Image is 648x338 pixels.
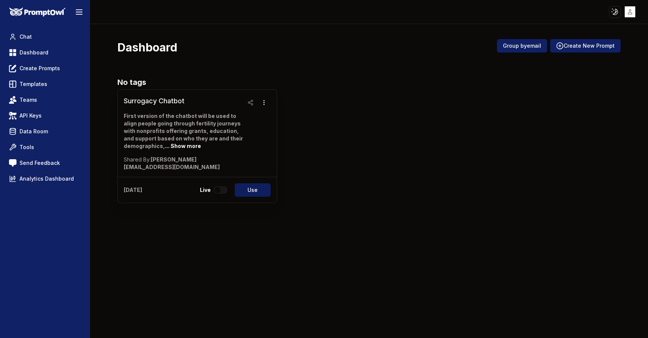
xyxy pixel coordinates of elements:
[19,65,60,72] span: Create Prompts
[6,93,84,107] a: Teams
[124,156,151,163] span: Shared By:
[165,142,201,150] button: ... Show more
[19,80,47,88] span: Templates
[9,159,16,167] img: feedback
[497,39,547,53] button: Group byemail
[19,33,32,41] span: Chat
[625,6,636,17] img: placeholder-user.jpg
[124,156,244,171] p: [PERSON_NAME][EMAIL_ADDRESS][DOMAIN_NAME]
[6,140,84,154] a: Tools
[117,77,621,88] h2: No tags
[230,183,271,197] a: Use
[124,96,244,171] a: Surrogacy ChatbotFirst version of the chatbot will be used to align people going through fertilit...
[6,62,84,75] a: Create Prompts
[19,143,34,151] span: Tools
[550,39,621,53] button: Create New Prompt
[6,172,84,186] a: Analytics Dashboard
[19,128,48,135] span: Data Room
[6,109,84,122] a: API Keys
[6,125,84,138] a: Data Room
[19,175,74,183] span: Analytics Dashboard
[6,46,84,59] a: Dashboard
[19,112,42,119] span: API Keys
[19,96,37,104] span: Teams
[6,156,84,170] a: Send Feedback
[19,49,48,56] span: Dashboard
[9,8,66,17] img: PromptOwl
[6,30,84,44] a: Chat
[19,159,60,167] span: Send Feedback
[124,96,244,106] h3: Surrogacy Chatbot
[124,112,244,150] p: First version of the chatbot will be used to align people going through fertility journeys with n...
[6,77,84,91] a: Templates
[235,183,271,197] button: Use
[124,186,142,194] p: [DATE]
[200,186,211,194] p: Live
[117,41,177,54] h3: Dashboard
